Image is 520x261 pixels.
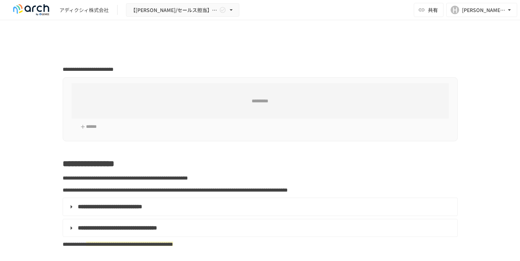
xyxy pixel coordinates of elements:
[428,6,438,14] span: 共有
[126,3,239,17] button: 【[PERSON_NAME]/セールス担当】アディクシィ株式会社様_初期設定サポート
[59,6,109,14] div: アディクシィ株式会社
[414,3,444,17] button: 共有
[8,4,54,16] img: logo-default@2x-9cf2c760.svg
[451,6,459,14] div: H
[462,6,506,15] div: [PERSON_NAME][EMAIL_ADDRESS][DOMAIN_NAME]
[131,6,218,15] span: 【[PERSON_NAME]/セールス担当】アディクシィ株式会社様_初期設定サポート
[446,3,517,17] button: H[PERSON_NAME][EMAIL_ADDRESS][DOMAIN_NAME]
